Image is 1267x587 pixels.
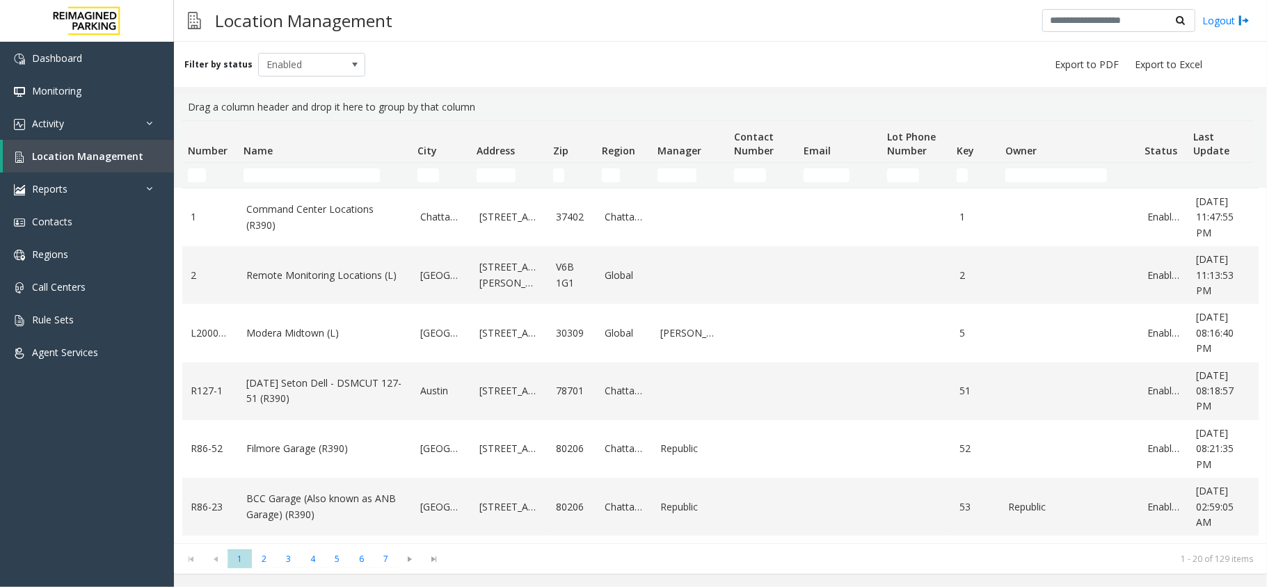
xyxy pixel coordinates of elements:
span: Rule Sets [32,313,74,326]
span: Page 7 [374,549,398,568]
a: Enabled [1147,268,1179,283]
a: L20000500 [191,325,230,341]
a: [DATE] 08:21:35 PM [1196,426,1249,472]
span: Enabled [259,54,344,76]
a: 1 [191,209,230,225]
span: Name [244,144,273,157]
span: Key [957,144,974,157]
a: Chattanooga [605,383,644,399]
span: Export to Excel [1135,58,1202,72]
td: Zip Filter [548,163,596,188]
span: Page 5 [325,549,349,568]
span: Zip [553,144,568,157]
a: Modera Midtown (L) [246,325,404,341]
img: 'icon' [14,348,25,359]
img: 'icon' [14,86,25,97]
span: City [417,144,437,157]
span: [DATE] 11:47:55 PM [1196,195,1234,239]
label: Filter by status [184,58,253,71]
td: Manager Filter [652,163,728,188]
input: Manager Filter [658,168,696,182]
td: Last Update Filter [1188,163,1257,188]
input: Owner Filter [1005,168,1107,182]
input: Number Filter [188,168,206,182]
button: Export to PDF [1049,55,1124,74]
span: Number [188,144,228,157]
img: 'icon' [14,315,25,326]
a: Republic [660,441,720,456]
img: logout [1238,13,1250,28]
span: Manager [658,144,701,157]
span: Activity [32,117,64,130]
span: [DATE] 08:16:40 PM [1196,310,1234,355]
a: R127-1 [191,383,230,399]
a: 1 [959,209,991,225]
span: [DATE] 11:13:53 PM [1196,252,1234,297]
a: Chattanooga [420,209,463,225]
span: Location Management [32,150,143,163]
a: Enabled [1147,441,1179,456]
a: [DATE] 08:18:57 PM [1196,368,1249,415]
span: Reports [32,182,67,195]
span: Contact Number [734,130,774,157]
a: [GEOGRAPHIC_DATA] [420,268,463,283]
span: [DATE] 08:21:35 PM [1196,426,1234,471]
a: 80206 [556,441,588,456]
a: [DATE] 11:47:55 PM [1196,194,1249,241]
input: Email Filter [804,168,850,182]
input: Address Filter [477,168,516,182]
a: Chattanooga [605,209,644,225]
a: Enabled [1147,499,1179,515]
a: Chattanooga [605,499,644,515]
a: Austin [420,383,463,399]
td: Number Filter [182,163,238,188]
span: Go to the next page [398,549,422,569]
a: Remote Monitoring Locations (L) [246,268,404,283]
span: Last Update [1193,130,1229,157]
a: [STREET_ADDRESS][PERSON_NAME] [479,259,539,291]
img: pageIcon [188,3,201,38]
span: Email [804,144,831,157]
span: Page 6 [349,549,374,568]
a: [DATE] Seton Dell - DSMCUT 127-51 (R390) [246,376,404,407]
td: Email Filter [798,163,882,188]
div: Drag a column header and drop it here to group by that column [182,94,1259,120]
td: Address Filter [471,163,548,188]
a: Enabled [1147,325,1179,341]
a: [GEOGRAPHIC_DATA] [420,499,463,515]
span: Go to the next page [401,554,420,565]
div: Data table [174,120,1267,543]
span: Page 1 [228,549,252,568]
a: [STREET_ADDRESS] [479,499,539,515]
a: Filmore Garage (R390) [246,441,404,456]
a: Command Center Locations (R390) [246,202,404,233]
a: Enabled [1147,383,1179,399]
h3: Location Management [208,3,399,38]
span: Owner [1005,144,1037,157]
img: 'icon' [14,217,25,228]
a: Republic [1008,499,1131,515]
a: [DATE] 08:16:40 PM [1196,309,1249,356]
span: Address [477,144,515,157]
a: 51 [959,383,991,399]
span: Go to the last page [425,554,444,565]
img: 'icon' [14,119,25,130]
img: 'icon' [14,54,25,65]
a: 5 [959,325,991,341]
td: Status Filter [1139,163,1188,188]
a: [GEOGRAPHIC_DATA] [420,441,463,456]
img: 'icon' [14,152,25,163]
a: [PERSON_NAME] [660,325,720,341]
a: [DATE] 11:13:53 PM [1196,252,1249,298]
a: 37402 [556,209,588,225]
td: Owner Filter [1000,163,1139,188]
img: 'icon' [14,282,25,293]
span: Contacts [32,215,72,228]
span: Page 2 [252,549,276,568]
span: Dashboard [32,51,82,65]
td: Region Filter [596,163,652,188]
span: Page 3 [276,549,301,568]
a: [GEOGRAPHIC_DATA] [420,325,463,341]
input: Zip Filter [553,168,564,182]
a: 80206 [556,499,588,515]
